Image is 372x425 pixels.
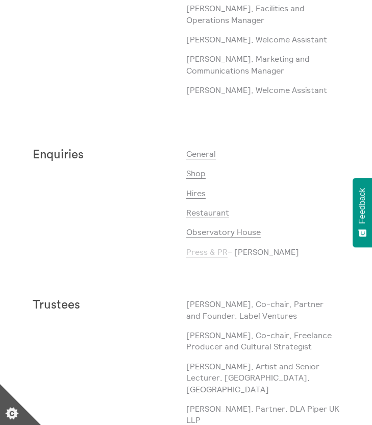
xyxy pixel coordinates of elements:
a: General [186,149,216,159]
strong: Trustees [33,299,80,311]
a: Press & PR [186,247,228,257]
p: [PERSON_NAME], Marketing and Communications Manager [186,53,340,76]
p: [PERSON_NAME], Facilities and Operations Manager [186,3,340,26]
p: [PERSON_NAME], Welcome Assistant [186,84,340,107]
a: Shop [186,168,206,179]
p: [PERSON_NAME], Welcome Assistant [186,34,340,45]
strong: Enquiries [33,149,84,161]
a: Observatory House [186,227,261,238]
p: [PERSON_NAME], Co-chair, Freelance Producer and Cultural Strategist [186,329,340,352]
span: Feedback [358,188,367,224]
a: Hires [186,188,206,199]
p: – [PERSON_NAME] [186,246,340,257]
p: [PERSON_NAME], Co-chair, Partner and Founder, Label Ventures [186,298,340,321]
button: Feedback - Show survey [353,178,372,247]
a: Restaurant [186,207,229,218]
p: [PERSON_NAME], Artist and Senior Lecturer, [GEOGRAPHIC_DATA], [GEOGRAPHIC_DATA] [186,361,340,395]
